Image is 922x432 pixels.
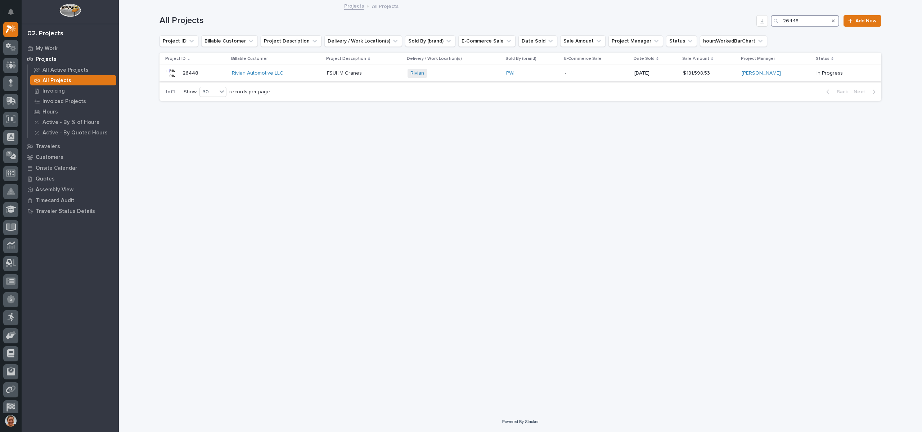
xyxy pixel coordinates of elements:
p: Project Manager [741,55,775,63]
p: Project Description [326,55,366,63]
a: Hours [28,107,119,117]
button: E-Commerce Sale [458,35,516,47]
p: 1 of 1 [159,83,181,101]
button: Billable Customer [201,35,258,47]
a: Onsite Calendar [22,162,119,173]
span: Add New [855,18,877,23]
button: Status [666,35,697,47]
p: $ 181,598.53 [683,69,711,76]
p: In Progress [817,70,870,76]
button: Project Description [261,35,321,47]
a: All Active Projects [28,65,119,75]
button: Project ID [159,35,198,47]
p: 26448 [183,69,200,76]
button: Next [851,89,881,95]
div: 02. Projects [27,30,63,38]
a: Add New [844,15,881,27]
p: FSUHM Cranes [327,69,363,76]
a: My Work [22,43,119,54]
a: Active - By % of Hours [28,117,119,127]
p: Timecard Audit [36,197,74,204]
p: Travelers [36,143,60,150]
p: E-Commerce Sale [564,55,602,63]
a: Traveler Status Details [22,206,119,217]
p: Quotes [36,176,55,182]
p: Date Sold [634,55,655,63]
a: Projects [22,54,119,64]
a: Active - By Quoted Hours [28,128,119,138]
p: Hours [42,109,58,115]
p: Assembly View [36,187,73,193]
a: Timecard Audit [22,195,119,206]
p: Show [184,89,197,95]
p: Sold By (brand) [505,55,536,63]
div: Notifications [9,9,18,20]
tr: 2644826448 Rivian Automotive LLC FSUHM CranesFSUHM Cranes Rivian PWI -[DATE]$ 181,598.53$ 181,598... [159,65,881,81]
a: [PERSON_NAME] [742,70,781,76]
a: Invoicing [28,86,119,96]
p: - [565,70,629,76]
p: All Active Projects [42,67,89,74]
p: Status [816,55,829,63]
img: Workspace Logo [59,4,81,17]
a: Customers [22,152,119,162]
h1: All Projects [159,15,754,26]
span: Next [854,89,869,95]
a: PWI [506,70,514,76]
button: Delivery / Work Location(s) [324,35,402,47]
p: Traveler Status Details [36,208,95,215]
a: Invoiced Projects [28,96,119,106]
a: Rivian [410,70,424,76]
p: Invoiced Projects [42,98,86,105]
button: Sale Amount [560,35,606,47]
p: All Projects [372,2,399,10]
button: Date Sold [518,35,557,47]
button: Sold By (brand) [405,35,455,47]
p: records per page [229,89,270,95]
p: Projects [36,56,57,63]
span: Back [832,89,848,95]
button: Project Manager [608,35,663,47]
p: Billable Customer [231,55,268,63]
button: users-avatar [3,413,18,428]
p: Active - By Quoted Hours [42,130,108,136]
p: Customers [36,154,63,161]
div: 30 [200,88,217,96]
a: Travelers [22,141,119,152]
a: Rivian Automotive LLC [232,70,283,76]
p: Project ID [165,55,186,63]
p: Onsite Calendar [36,165,77,172]
a: Quotes [22,173,119,184]
p: My Work [36,45,58,52]
p: Delivery / Work Location(s) [407,55,462,63]
p: Sale Amount [682,55,709,63]
button: Back [820,89,851,95]
p: Invoicing [42,88,65,94]
p: All Projects [42,77,71,84]
input: Search [771,15,839,27]
button: Notifications [3,4,18,19]
button: hoursWorkedBarChart [700,35,767,47]
p: Active - By % of Hours [42,119,99,126]
a: Assembly View [22,184,119,195]
a: All Projects [28,75,119,85]
p: [DATE] [634,70,677,76]
a: Powered By Stacker [502,419,539,424]
a: Projects [344,1,364,10]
